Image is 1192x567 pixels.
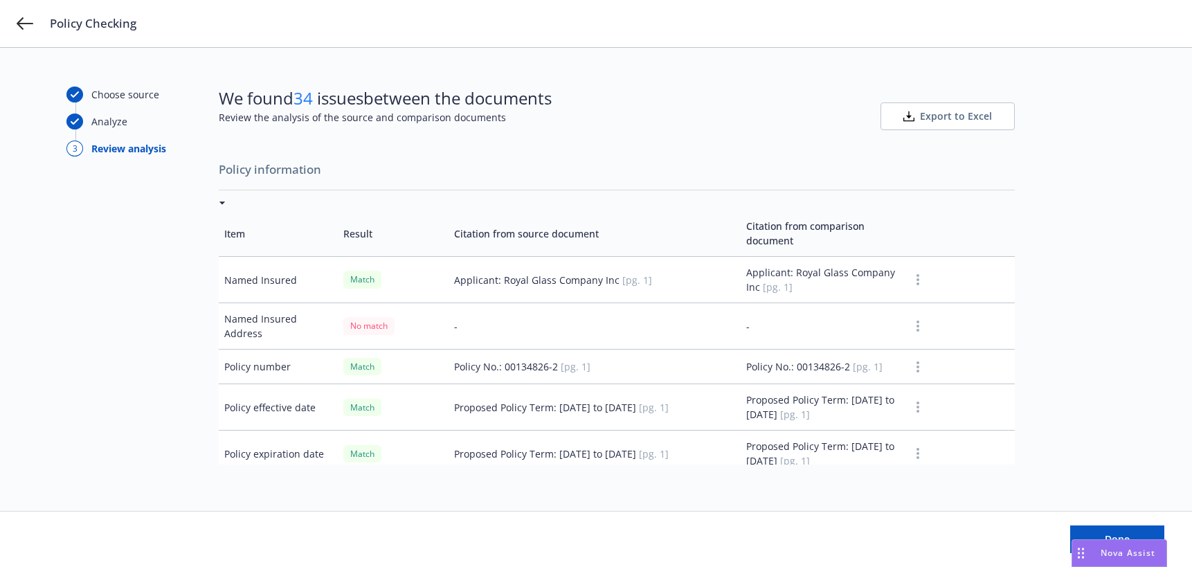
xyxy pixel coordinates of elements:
[343,317,395,334] div: No match
[741,431,904,477] td: Proposed Policy Term: [DATE] to [DATE]
[741,257,904,303] td: Applicant: Royal Glass Company Inc
[343,358,381,375] div: Match
[1101,547,1155,559] span: Nova Assist
[920,109,992,123] span: Export to Excel
[219,210,338,257] td: Item
[50,15,136,32] span: Policy Checking
[741,384,904,431] td: Proposed Policy Term: [DATE] to [DATE]
[66,141,83,156] div: 3
[449,384,741,431] td: Proposed Policy Term: [DATE] to [DATE]
[449,431,741,477] td: Proposed Policy Term: [DATE] to [DATE]
[449,350,741,384] td: Policy No.: 00134826-2
[780,408,810,421] span: [pg. 1]
[449,303,741,350] td: -
[91,141,166,156] div: Review analysis
[741,350,904,384] td: Policy No.: 00134826-2
[219,87,552,110] span: We found issues between the documents
[219,257,338,303] td: Named Insured
[639,447,669,460] span: [pg. 1]
[1105,532,1130,546] span: Done
[763,280,793,294] span: [pg. 1]
[1072,539,1167,567] button: Nova Assist
[219,110,552,125] span: Review the analysis of the source and comparison documents
[622,273,652,287] span: [pg. 1]
[343,271,381,288] div: Match
[91,114,127,129] div: Analyze
[219,303,338,350] td: Named Insured Address
[449,257,741,303] td: Applicant: Royal Glass Company Inc
[1072,540,1090,566] div: Drag to move
[219,431,338,477] td: Policy expiration date
[1070,525,1164,553] button: Done
[741,210,904,257] td: Citation from comparison document
[343,399,381,416] div: Match
[449,210,741,257] td: Citation from source document
[219,155,1015,184] span: Policy information
[741,303,904,350] td: -
[338,210,449,257] td: Result
[91,87,159,102] div: Choose source
[639,401,669,414] span: [pg. 1]
[881,102,1015,130] button: Export to Excel
[561,360,590,373] span: [pg. 1]
[294,87,313,109] span: 34
[219,350,338,384] td: Policy number
[343,445,381,462] div: Match
[853,360,883,373] span: [pg. 1]
[219,384,338,431] td: Policy effective date
[780,454,810,467] span: [pg. 1]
